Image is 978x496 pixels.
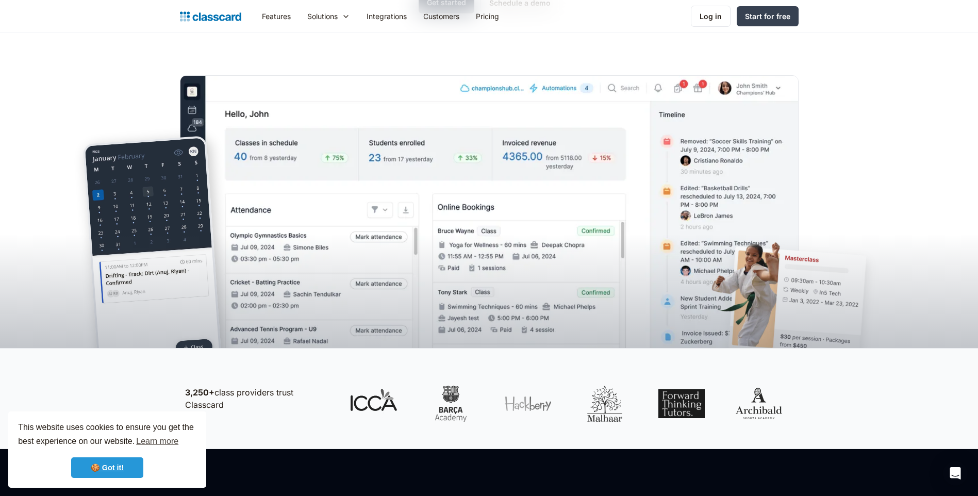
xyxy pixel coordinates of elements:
[254,5,299,28] a: Features
[700,11,722,22] div: Log in
[358,5,415,28] a: Integrations
[415,5,468,28] a: Customers
[71,457,143,478] a: dismiss cookie message
[185,387,214,398] strong: 3,250+
[18,421,196,449] span: This website uses cookies to ensure you get the best experience on our website.
[180,9,241,24] a: home
[299,5,358,28] div: Solutions
[691,6,731,27] a: Log in
[737,6,799,26] a: Start for free
[468,5,507,28] a: Pricing
[185,386,329,411] p: class providers trust Classcard
[307,11,338,22] div: Solutions
[745,11,790,22] div: Start for free
[943,461,968,486] div: Open Intercom Messenger
[135,434,180,449] a: learn more about cookies
[8,411,206,488] div: cookieconsent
